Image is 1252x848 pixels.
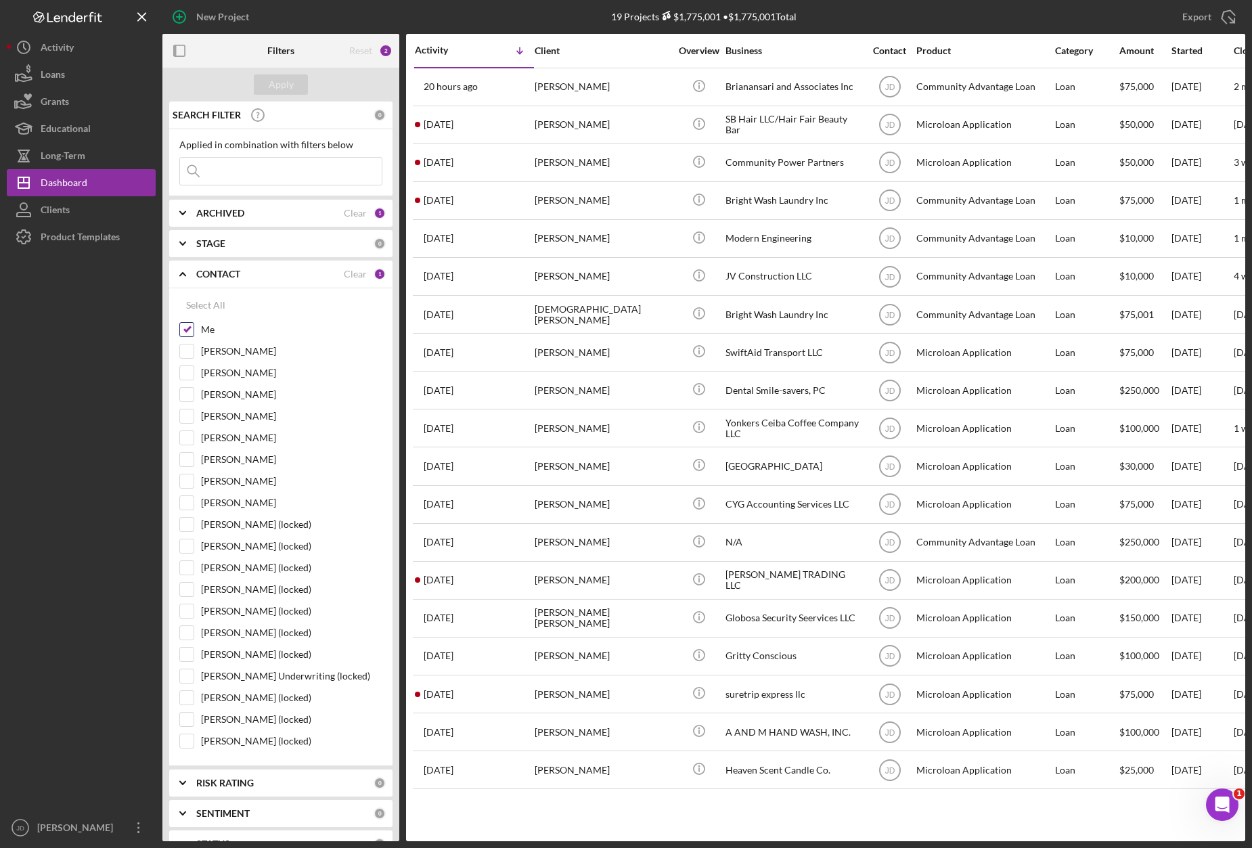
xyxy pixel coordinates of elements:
[41,142,85,173] div: Long-Term
[535,676,670,712] div: [PERSON_NAME]
[1055,69,1118,105] div: Loan
[725,145,861,181] div: Community Power Partners
[196,808,250,819] b: SENTIMENT
[1055,562,1118,598] div: Loan
[725,221,861,256] div: Modern Engineering
[1119,309,1154,320] span: $75,001
[1055,448,1118,484] div: Loan
[725,107,861,143] div: SB Hair LLC/Hair Fair Beauty Bar
[201,453,382,466] label: [PERSON_NAME]
[41,196,70,227] div: Clients
[611,11,797,22] div: 19 Projects • $1,775,001 Total
[1119,612,1159,623] span: $150,000
[1119,498,1154,510] span: $75,000
[1171,45,1232,56] div: Started
[725,676,861,712] div: suretrip express llc
[725,525,861,560] div: N/A
[1119,118,1154,130] span: $50,000
[34,814,122,845] div: [PERSON_NAME]
[374,238,386,250] div: 0
[424,461,453,472] time: 2025-07-08 17:19
[1055,638,1118,674] div: Loan
[424,423,453,434] time: 2025-08-17 22:46
[344,269,367,280] div: Clear
[1171,752,1232,788] div: [DATE]
[374,109,386,121] div: 0
[7,115,156,142] a: Educational
[535,372,670,408] div: [PERSON_NAME]
[7,169,156,196] button: Dashboard
[535,638,670,674] div: [PERSON_NAME]
[916,372,1052,408] div: Microloan Application
[201,561,382,575] label: [PERSON_NAME] (locked)
[1055,372,1118,408] div: Loan
[885,614,895,623] text: JD
[344,208,367,219] div: Clear
[201,496,382,510] label: [PERSON_NAME]
[424,537,453,548] time: 2025-07-07 15:44
[7,142,156,169] a: Long-Term
[1119,650,1159,661] span: $100,000
[254,74,308,95] button: Apply
[179,139,382,150] div: Applied in combination with filters below
[1119,536,1159,548] span: $250,000
[916,296,1052,332] div: Community Advantage Loan
[201,388,382,401] label: [PERSON_NAME]
[201,344,382,358] label: [PERSON_NAME]
[424,727,453,738] time: 2025-05-05 14:36
[201,648,382,661] label: [PERSON_NAME] (locked)
[1055,296,1118,332] div: Loan
[7,88,156,115] a: Grants
[1119,764,1154,776] span: $25,000
[196,238,225,249] b: STAGE
[1171,334,1232,370] div: [DATE]
[1119,270,1154,282] span: $10,000
[7,196,156,223] button: Clients
[201,583,382,596] label: [PERSON_NAME] (locked)
[535,259,670,294] div: [PERSON_NAME]
[424,385,453,396] time: 2025-08-21 03:30
[1119,194,1154,206] span: $75,000
[1055,334,1118,370] div: Loan
[1119,384,1159,396] span: $250,000
[1055,145,1118,181] div: Loan
[201,539,382,553] label: [PERSON_NAME] (locked)
[7,34,156,61] button: Activity
[1055,221,1118,256] div: Loan
[725,334,861,370] div: SwiftAid Transport LLC
[1171,562,1232,598] div: [DATE]
[201,713,382,726] label: [PERSON_NAME] (locked)
[1055,45,1118,56] div: Category
[201,323,382,336] label: Me
[1119,81,1154,92] span: $75,000
[535,487,670,522] div: [PERSON_NAME]
[1171,296,1232,332] div: [DATE]
[424,499,453,510] time: 2025-07-07 22:57
[885,500,895,510] text: JD
[885,386,895,395] text: JD
[424,689,453,700] time: 2025-05-16 18:22
[725,296,861,332] div: Bright Wash Laundry Inc
[1055,410,1118,446] div: Loan
[916,183,1052,219] div: Community Advantage Loan
[1055,600,1118,636] div: Loan
[885,83,895,92] text: JD
[535,410,670,446] div: [PERSON_NAME]
[1055,259,1118,294] div: Loan
[885,690,895,699] text: JD
[916,448,1052,484] div: Microloan Application
[535,714,670,750] div: [PERSON_NAME]
[1055,752,1118,788] div: Loan
[1171,714,1232,750] div: [DATE]
[916,562,1052,598] div: Microloan Application
[7,223,156,250] button: Product Templates
[201,626,382,640] label: [PERSON_NAME] (locked)
[196,269,240,280] b: CONTACT
[1169,3,1245,30] button: Export
[916,221,1052,256] div: Community Advantage Loan
[1182,3,1211,30] div: Export
[864,45,915,56] div: Contact
[1119,347,1154,358] span: $75,000
[725,752,861,788] div: Heaven Scent Candle Co.
[424,195,453,206] time: 2025-09-08 10:33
